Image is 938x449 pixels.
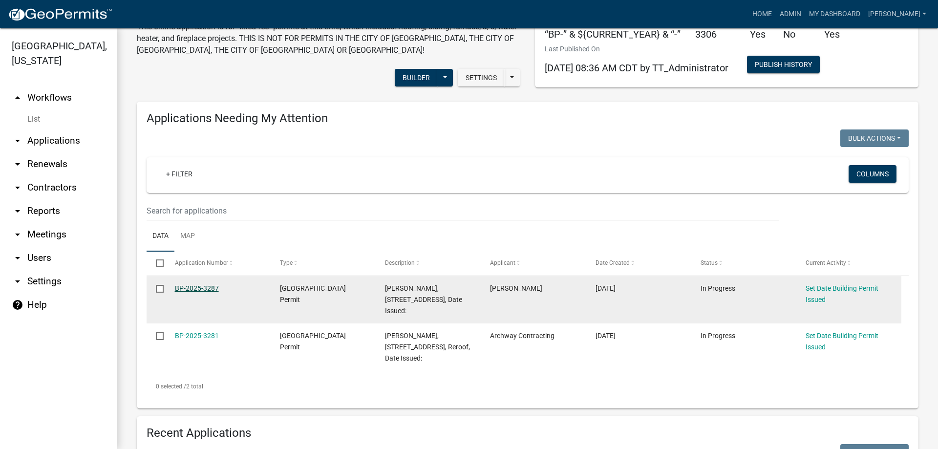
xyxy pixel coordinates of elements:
[174,221,201,252] a: Map
[864,5,930,23] a: [PERSON_NAME]
[147,426,909,440] h4: Recent Applications
[376,252,481,275] datatable-header-cell: Description
[849,165,896,183] button: Columns
[175,332,219,340] a: BP-2025-3281
[691,252,796,275] datatable-header-cell: Status
[840,129,909,147] button: Bulk Actions
[158,165,200,183] a: + Filter
[12,182,23,193] i: arrow_drop_down
[147,201,779,221] input: Search for applications
[805,5,864,23] a: My Dashboard
[806,284,878,303] a: Set Date Building Permit Issued
[490,332,554,340] span: Archway Contracting
[165,252,270,275] datatable-header-cell: Application Number
[545,44,728,54] p: Last Published On
[481,252,586,275] datatable-header-cell: Applicant
[750,28,768,40] h5: Yes
[175,259,228,266] span: Application Number
[280,259,293,266] span: Type
[12,276,23,287] i: arrow_drop_down
[12,135,23,147] i: arrow_drop_down
[806,332,878,351] a: Set Date Building Permit Issued
[596,332,616,340] span: 09/03/2025
[747,62,820,69] wm-modal-confirm: Workflow Publish History
[747,56,820,73] button: Publish History
[586,252,691,275] datatable-header-cell: Date Created
[701,332,735,340] span: In Progress
[385,259,415,266] span: Description
[175,284,219,292] a: BP-2025-3287
[280,284,346,303] span: Isanti County Building Permit
[796,252,901,275] datatable-header-cell: Current Activity
[596,284,616,292] span: 09/18/2025
[701,259,718,266] span: Status
[156,383,186,390] span: 0 selected /
[748,5,776,23] a: Home
[824,28,849,40] h5: Yes
[458,69,505,86] button: Settings
[147,252,165,275] datatable-header-cell: Select
[385,284,462,315] span: STACY STORM, 2857 256TH AVE NW, Reroof, Date Issued:
[385,332,470,362] span: CHRISTOPHER MENDEZ, 2314 347TH AVE NE, Reroof, Date Issued:
[695,28,735,40] h5: 3306
[12,229,23,240] i: arrow_drop_down
[806,259,846,266] span: Current Activity
[395,69,438,86] button: Builder
[490,284,542,292] span: Jorian Stein
[545,28,681,40] h5: “BP-” & ${CURRENT_YEAR} & “-”
[271,252,376,275] datatable-header-cell: Type
[147,374,909,399] div: 2 total
[137,21,520,56] p: This online application is for "fixed fee" permits at this time, which includes: Roofing, siding,...
[776,5,805,23] a: Admin
[545,62,728,74] span: [DATE] 08:36 AM CDT by TT_Administrator
[12,299,23,311] i: help
[147,221,174,252] a: Data
[147,111,909,126] h4: Applications Needing My Attention
[12,252,23,264] i: arrow_drop_down
[280,332,346,351] span: Isanti County Building Permit
[12,205,23,217] i: arrow_drop_down
[490,259,515,266] span: Applicant
[12,92,23,104] i: arrow_drop_up
[12,158,23,170] i: arrow_drop_down
[783,28,810,40] h5: No
[596,259,630,266] span: Date Created
[701,284,735,292] span: In Progress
